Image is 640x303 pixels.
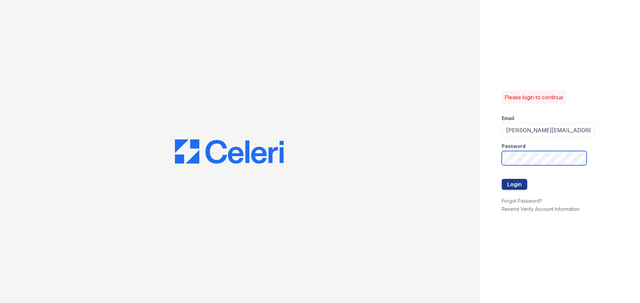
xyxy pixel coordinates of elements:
label: Password [502,143,526,150]
a: Forgot Password? [502,198,542,204]
img: CE_Logo_Blue-a8612792a0a2168367f1c8372b55b34899dd931a85d93a1a3d3e32e68fde9ad4.png [175,139,284,164]
a: Resend Verify Account Information [502,206,580,212]
p: Please login to continue [504,93,563,101]
label: Email [502,115,514,122]
button: Login [502,179,527,190]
